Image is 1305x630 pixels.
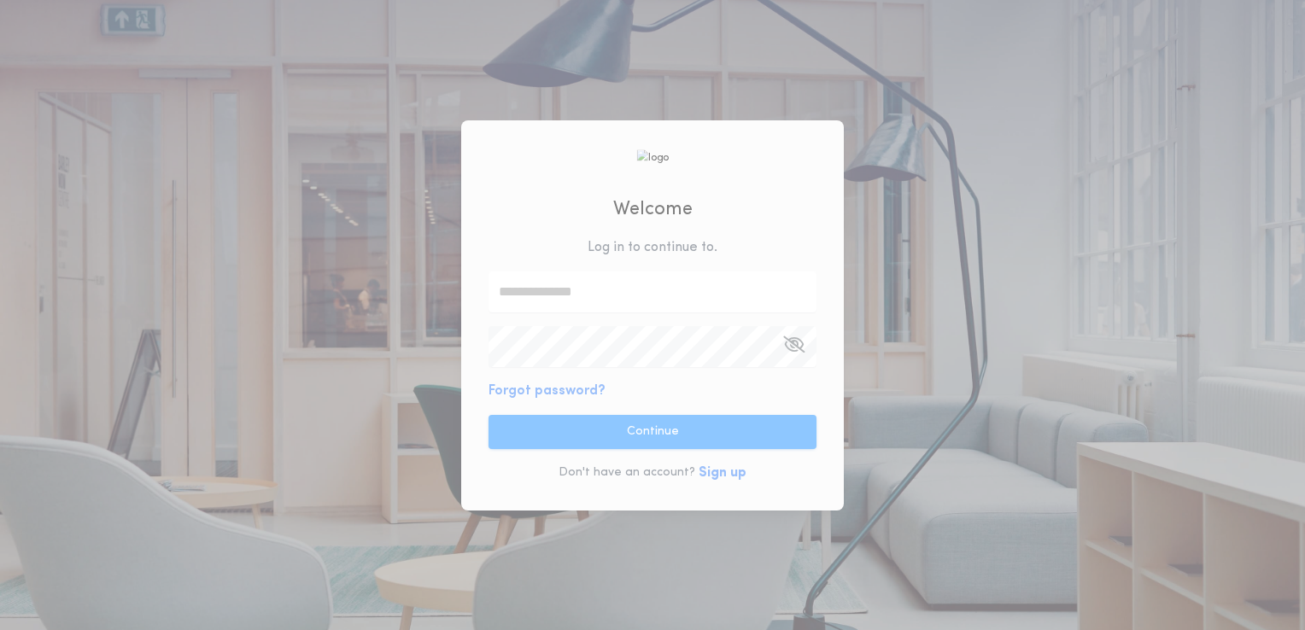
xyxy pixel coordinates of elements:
[489,415,816,449] button: Continue
[636,149,669,166] img: logo
[699,463,746,483] button: Sign up
[489,381,606,401] button: Forgot password?
[613,195,693,224] h2: Welcome
[559,464,695,481] p: Don't have an account?
[588,237,717,258] p: Log in to continue to .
